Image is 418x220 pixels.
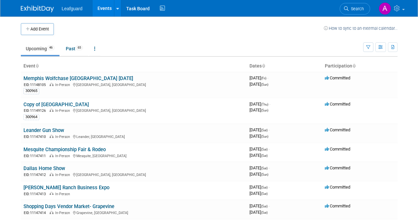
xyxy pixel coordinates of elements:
span: [DATE] [249,75,268,80]
th: Participation [322,61,398,72]
img: ExhibitDay [21,6,54,12]
span: (Sat) [261,166,268,170]
a: Leander Gun Show [23,127,64,133]
span: [DATE] [249,203,270,208]
span: (Thu) [261,103,268,106]
span: In-Person [55,173,72,177]
div: Mesquite, [GEOGRAPHIC_DATA] [23,153,244,158]
img: In-Person Event [50,211,54,214]
a: Past65 [61,42,88,55]
a: Shopping Days Vendor Market- Grapevine [23,203,114,209]
span: - [267,75,268,80]
span: (Sun) [261,83,268,86]
span: Committed [325,203,350,208]
button: Add Event [21,23,54,35]
span: 46 [47,45,55,50]
span: EID: 11149126 [24,109,49,112]
span: EID: 11147410 [24,135,49,139]
span: (Sun) [261,173,268,176]
span: - [269,127,270,132]
a: How to sync to an external calendar... [324,26,398,31]
img: Arlene Duncan [379,2,391,15]
span: [DATE] [249,102,270,107]
span: [DATE] [249,127,270,132]
span: EID: 11147412 [24,173,49,177]
span: [DATE] [249,147,270,152]
a: [PERSON_NAME] Ranch Business Expo [23,185,109,191]
span: (Sun) [261,109,268,112]
span: In-Person [55,211,72,215]
span: Committed [325,102,350,107]
span: [DATE] [249,134,268,139]
span: Committed [325,165,350,170]
span: - [269,102,270,107]
div: Leander, [GEOGRAPHIC_DATA] [23,134,244,139]
span: (Sat) [261,128,268,132]
span: [DATE] [249,185,270,190]
span: EID: 11147413 [24,192,49,196]
span: - [269,147,270,152]
div: 300964 [23,114,39,120]
span: (Sat) [261,148,268,151]
a: Memphis Wolfchase [GEOGRAPHIC_DATA] [DATE] [23,75,133,81]
div: [GEOGRAPHIC_DATA], [GEOGRAPHIC_DATA] [23,82,244,87]
a: Upcoming46 [21,42,59,55]
span: Committed [325,185,350,190]
div: 300965 [23,88,39,94]
th: Dates [247,61,322,72]
span: Committed [325,147,350,152]
span: EID: 11148105 [24,83,49,87]
a: Mesquite Championship Fair & Rodeo [23,147,106,153]
span: (Sat) [261,204,268,208]
span: [DATE] [249,191,268,196]
span: 65 [76,45,83,50]
span: In-Person [55,154,72,158]
img: In-Person Event [50,83,54,86]
a: Sort by Participation Type [352,63,356,68]
img: In-Person Event [50,192,54,195]
span: [DATE] [249,108,268,112]
span: [DATE] [249,172,268,177]
div: Grapevine, [GEOGRAPHIC_DATA] [23,210,244,215]
span: - [269,185,270,190]
span: - [269,203,270,208]
span: (Sun) [261,135,268,138]
span: EID: 11147414 [24,211,49,215]
span: In-Person [55,83,72,87]
span: EID: 11147411 [24,154,49,158]
span: (Sat) [261,211,268,214]
span: [DATE] [249,210,268,215]
span: Leafguard [62,6,83,11]
a: Dallas Home Show [23,165,65,171]
span: (Fri) [261,76,266,80]
img: In-Person Event [50,154,54,157]
img: In-Person Event [50,173,54,176]
img: In-Person Event [50,109,54,112]
span: [DATE] [249,82,268,87]
span: In-Person [55,109,72,113]
span: (Sat) [261,154,268,157]
a: Search [340,3,370,15]
span: - [269,165,270,170]
span: In-Person [55,135,72,139]
a: Copy of [GEOGRAPHIC_DATA] [23,102,89,108]
span: Search [349,6,364,11]
span: In-Person [55,192,72,196]
div: [GEOGRAPHIC_DATA], [GEOGRAPHIC_DATA] [23,172,244,177]
a: Sort by Event Name [35,63,39,68]
span: (Sat) [261,192,268,196]
th: Event [21,61,247,72]
a: Sort by Start Date [262,63,265,68]
span: Committed [325,127,350,132]
span: [DATE] [249,165,270,170]
span: [DATE] [249,153,268,158]
span: Committed [325,75,350,80]
span: (Sat) [261,186,268,189]
div: [GEOGRAPHIC_DATA], [GEOGRAPHIC_DATA] [23,108,244,113]
img: In-Person Event [50,135,54,138]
